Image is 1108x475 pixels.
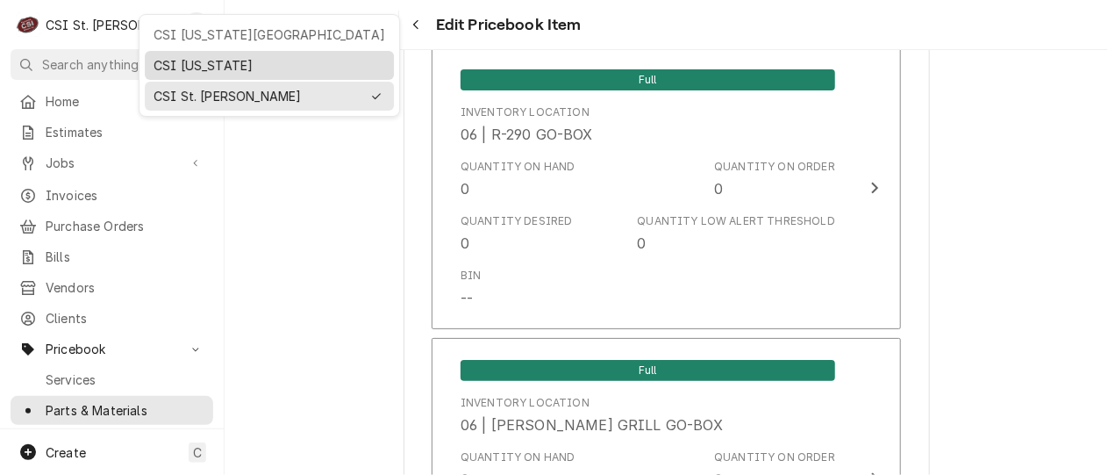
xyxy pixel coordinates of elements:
a: Go to Services [11,365,213,394]
a: Go to Parts & Materials [11,396,213,425]
div: CSI [US_STATE] [154,56,385,75]
div: CSI St. [PERSON_NAME] [154,87,361,105]
div: CSI [US_STATE][GEOGRAPHIC_DATA] [154,25,385,44]
span: Services [46,371,204,389]
a: Go to Miscellaneous [11,427,213,456]
span: Parts & Materials [46,401,204,420]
